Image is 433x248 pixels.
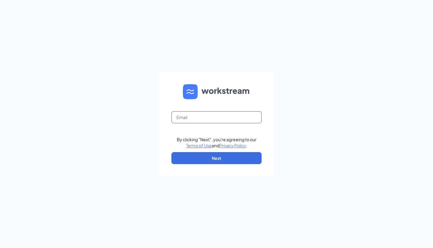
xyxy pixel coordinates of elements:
[183,84,250,99] img: WS logo and Workstream text
[171,152,262,164] button: Next
[219,143,246,148] a: Privacy Policy
[177,136,256,148] div: By clicking "Next", you're agreeing to our and .
[171,111,262,123] input: Email
[186,143,212,148] a: Terms of Use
